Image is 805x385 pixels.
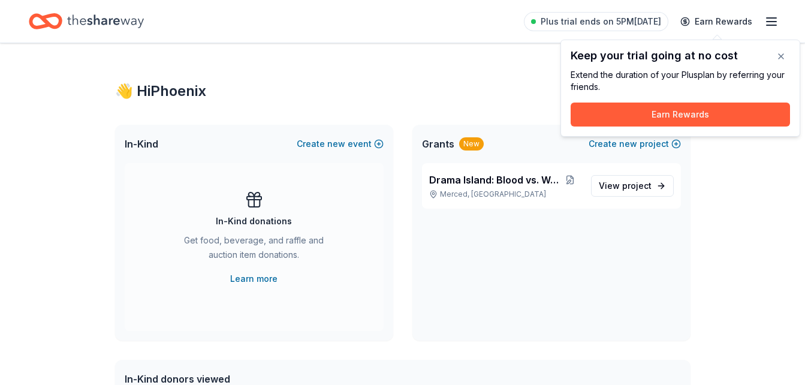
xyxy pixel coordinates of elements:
div: Extend the duration of your Plus plan by referring your friends. [571,69,790,93]
span: new [327,137,345,151]
a: Plus trial ends on 5PM[DATE] [524,12,668,31]
button: Earn Rewards [571,103,790,127]
span: Drama Island: Blood vs. Water [429,173,559,187]
span: project [622,181,652,191]
div: New [459,137,484,151]
span: Grants [422,137,454,151]
div: 👋 Hi Phoenix [115,82,691,101]
button: Createnewevent [297,137,384,151]
a: Learn more [230,272,278,286]
a: Home [29,7,144,35]
div: Keep your trial going at no cost [571,50,790,62]
span: new [619,137,637,151]
a: View project [591,175,674,197]
button: Createnewproject [589,137,681,151]
div: Get food, beverage, and raffle and auction item donations. [173,233,336,267]
span: View [599,179,652,193]
span: Plus trial ends on 5PM[DATE] [541,14,661,29]
div: In-Kind donations [216,214,292,228]
a: Earn Rewards [673,11,759,32]
p: Merced, [GEOGRAPHIC_DATA] [429,190,581,199]
span: In-Kind [125,137,158,151]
